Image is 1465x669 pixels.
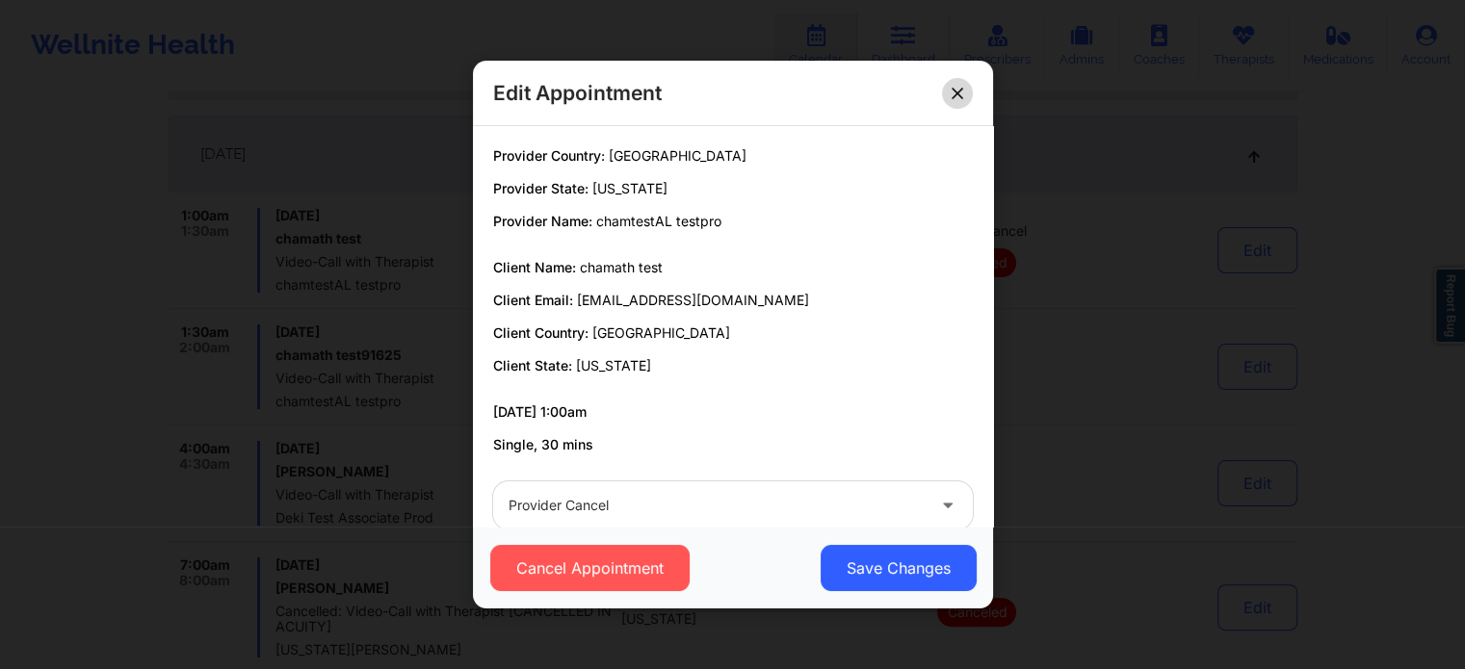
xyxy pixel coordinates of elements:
[493,323,973,343] p: Client Country:
[493,291,973,310] p: Client Email:
[580,259,663,275] span: chamath test
[493,435,973,454] p: Single, 30 mins
[493,258,973,277] p: Client Name:
[820,545,976,591] button: Save Changes
[509,481,925,529] div: Provider cancel
[493,80,662,106] h2: Edit Appointment
[576,357,651,373] span: [US_STATE]
[493,179,973,198] p: Provider State:
[493,402,973,422] p: [DATE] 1:00am
[596,213,721,229] span: chamtestAL testpro
[493,212,973,231] p: Provider Name:
[609,147,746,164] span: [GEOGRAPHIC_DATA]
[592,180,667,196] span: [US_STATE]
[493,356,973,375] p: Client State:
[493,146,973,166] p: Provider Country:
[489,545,689,591] button: Cancel Appointment
[577,292,809,308] span: [EMAIL_ADDRESS][DOMAIN_NAME]
[592,324,730,341] span: [GEOGRAPHIC_DATA]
